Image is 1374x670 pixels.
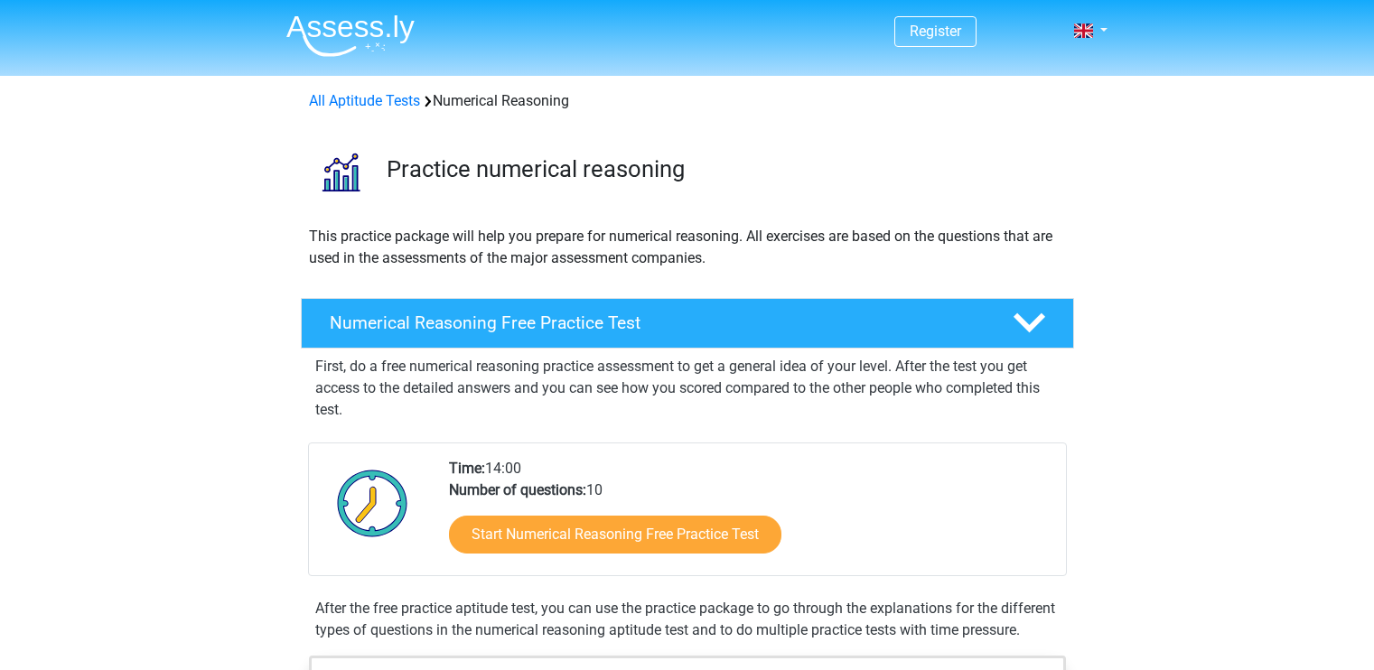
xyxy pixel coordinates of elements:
[308,598,1067,641] div: After the free practice aptitude test, you can use the practice package to go through the explana...
[309,226,1066,269] p: This practice package will help you prepare for numerical reasoning. All exercises are based on t...
[449,460,485,477] b: Time:
[302,134,379,210] img: numerical reasoning
[387,155,1060,183] h3: Practice numerical reasoning
[910,23,961,40] a: Register
[330,312,984,333] h4: Numerical Reasoning Free Practice Test
[315,356,1060,421] p: First, do a free numerical reasoning practice assessment to get a general idea of your level. Aft...
[449,481,586,498] b: Number of questions:
[302,90,1073,112] div: Numerical Reasoning
[309,92,420,109] a: All Aptitude Tests
[449,516,781,554] a: Start Numerical Reasoning Free Practice Test
[286,14,415,57] img: Assessly
[294,298,1081,349] a: Numerical Reasoning Free Practice Test
[435,458,1065,575] div: 14:00 10
[327,458,418,548] img: Clock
